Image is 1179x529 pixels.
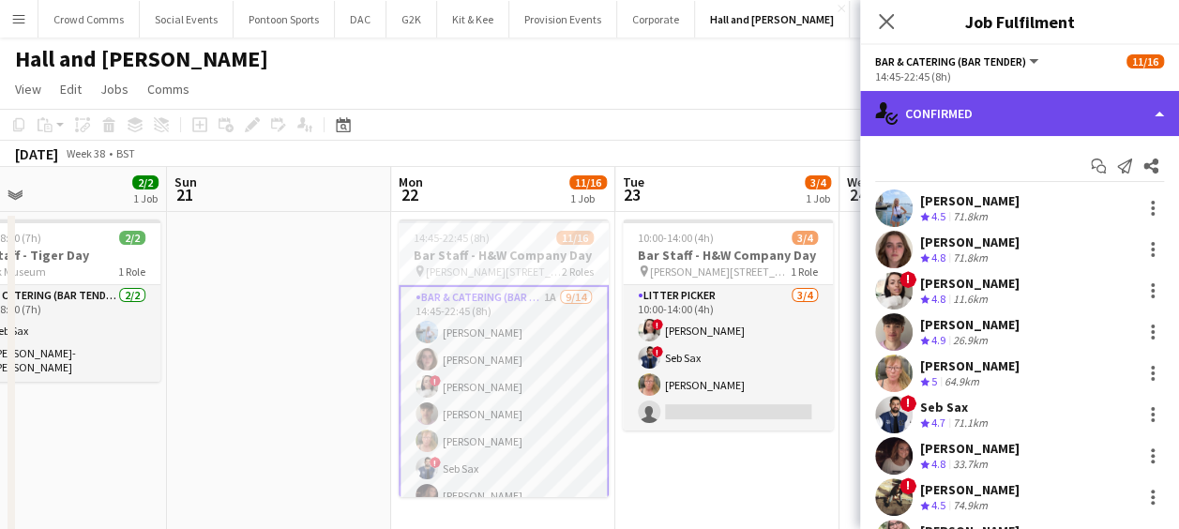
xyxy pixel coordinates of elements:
span: Sun [174,174,197,190]
span: 5 [931,374,937,388]
span: 4.8 [931,250,945,264]
span: Week 38 [62,146,109,160]
span: Edit [60,81,82,98]
span: Bar & Catering (Bar Tender) [875,54,1026,68]
span: ! [899,395,916,412]
h3: Bar Staff - H&W Company Day [399,247,609,264]
span: 4.9 [931,333,945,347]
div: 1 Job [806,191,830,205]
div: 1 Job [570,191,606,205]
span: 21 [172,184,197,205]
span: Mon [399,174,423,190]
a: Edit [53,77,89,101]
span: ! [899,271,916,288]
span: 24 [844,184,871,205]
span: [PERSON_NAME][STREET_ADDRESS] [426,264,562,279]
div: 71.8km [949,250,991,266]
span: 11/16 [569,175,607,189]
span: 1 Role [791,264,818,279]
app-job-card: 10:00-14:00 (4h)3/4Bar Staff - H&W Company Day [PERSON_NAME][STREET_ADDRESS]1 RoleLitter Picker3/... [623,219,833,431]
span: 10:00-14:00 (4h) [638,231,714,245]
h3: Job Fulfilment [860,9,1179,34]
span: 14:45-22:45 (8h) [414,231,490,245]
span: 4.5 [931,498,945,512]
h1: Hall and [PERSON_NAME] [15,45,268,73]
span: 3/4 [805,175,831,189]
div: 33.7km [949,457,991,473]
div: [PERSON_NAME] [920,234,1020,250]
button: Hall and [PERSON_NAME] [695,1,850,38]
span: View [15,81,41,98]
div: 1 Job [133,191,158,205]
a: Comms [140,77,197,101]
app-job-card: 14:45-22:45 (8h)11/16Bar Staff - H&W Company Day [PERSON_NAME][STREET_ADDRESS]2 RolesBar & Cateri... [399,219,609,497]
div: [PERSON_NAME] [920,316,1020,333]
span: 11/16 [1126,54,1164,68]
button: Pontoon Sports [234,1,335,38]
span: 2 Roles [562,264,594,279]
span: 4.8 [931,457,945,471]
div: [PERSON_NAME] [920,481,1020,498]
button: Social Events [140,1,234,38]
div: 71.1km [949,416,991,431]
span: ! [430,375,441,386]
div: 64.9km [941,374,983,390]
span: 4.8 [931,292,945,306]
span: Comms [147,81,189,98]
span: 3/4 [792,231,818,245]
span: 23 [620,184,644,205]
button: G2K [386,1,437,38]
button: Kit & Kee [437,1,509,38]
div: [DATE] [15,144,58,163]
div: [PERSON_NAME] [920,192,1020,209]
button: Crowd Comms [38,1,140,38]
span: Jobs [100,81,128,98]
span: 11/16 [556,231,594,245]
app-card-role: Litter Picker3/410:00-14:00 (4h)![PERSON_NAME]!Seb Sax[PERSON_NAME] [623,285,833,431]
span: 22 [396,184,423,205]
span: ! [899,477,916,494]
span: ! [430,457,441,468]
div: [PERSON_NAME] [920,440,1020,457]
div: 71.8km [949,209,991,225]
div: [PERSON_NAME] [920,357,1020,374]
div: 14:45-22:45 (8h) [875,69,1164,83]
button: DAC [335,1,386,38]
button: Weddings [850,1,928,38]
span: Tue [623,174,644,190]
a: View [8,77,49,101]
span: 2/2 [119,231,145,245]
span: Wed [847,174,871,190]
h3: Bar Staff - H&W Company Day [623,247,833,264]
button: Provision Events [509,1,617,38]
div: BST [116,146,135,160]
span: 4.7 [931,416,945,430]
button: Bar & Catering (Bar Tender) [875,54,1041,68]
div: Seb Sax [920,399,991,416]
a: Jobs [93,77,136,101]
div: Confirmed [860,91,1179,136]
div: 11.6km [949,292,991,308]
span: 1 Role [118,264,145,279]
span: 4.5 [931,209,945,223]
div: 26.9km [949,333,991,349]
div: 74.9km [949,498,991,514]
span: ! [652,319,663,330]
button: Corporate [617,1,695,38]
div: [PERSON_NAME] [920,275,1020,292]
span: [PERSON_NAME][STREET_ADDRESS] [650,264,791,279]
span: ! [652,346,663,357]
span: 2/2 [132,175,159,189]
